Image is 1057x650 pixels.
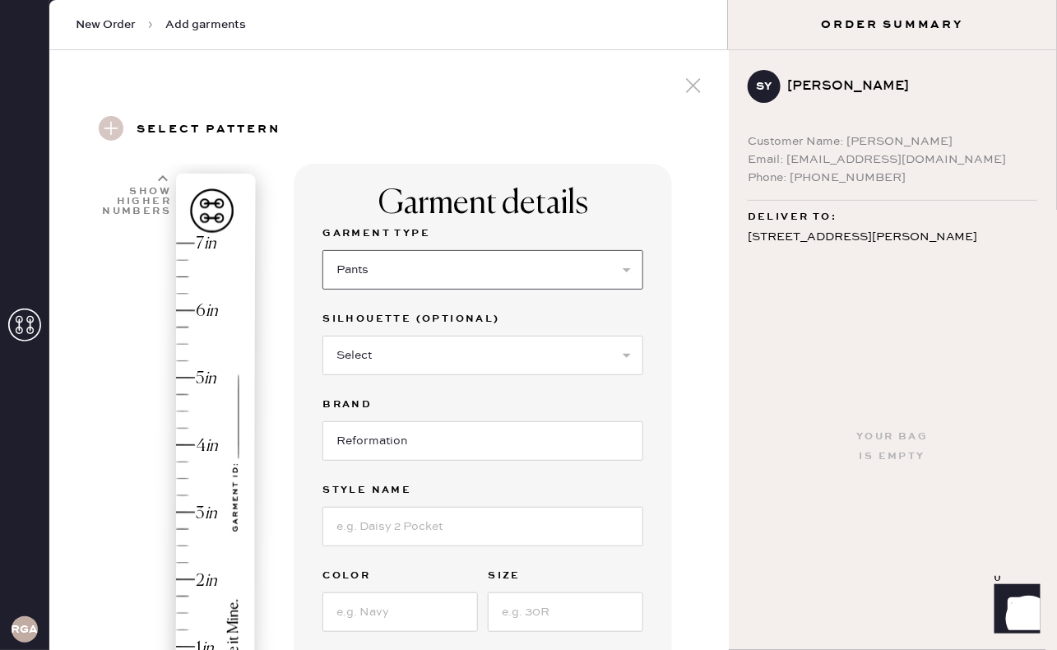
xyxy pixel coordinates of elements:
input: e.g. Navy [322,592,478,632]
input: Brand name [322,421,643,461]
div: Phone: [PHONE_NUMBER] [748,169,1037,187]
iframe: Front Chat [979,576,1050,647]
span: Add garments [165,16,246,33]
h3: SY [757,81,772,92]
label: Color [322,566,478,586]
div: Garment details [378,184,588,224]
div: Customer Name: [PERSON_NAME] [748,132,1037,151]
label: Style name [322,481,643,500]
h3: RGA [12,624,38,635]
label: Brand [322,395,643,415]
label: Garment Type [322,224,643,244]
span: Deliver to: [748,207,837,227]
input: e.g. 30R [488,592,643,632]
div: in [204,233,216,255]
div: Email: [EMAIL_ADDRESS][DOMAIN_NAME] [748,151,1037,169]
h3: Order Summary [728,16,1057,33]
span: New Order [76,16,136,33]
div: [STREET_ADDRESS][PERSON_NAME] Apt 1032 [US_STATE] , DC 20008 [748,227,1037,290]
label: Silhouette (optional) [322,309,643,329]
div: Your bag is empty [856,427,928,467]
div: 7 [196,233,204,255]
h3: Select pattern [137,116,281,144]
div: [PERSON_NAME] [787,77,1024,96]
input: e.g. Daisy 2 Pocket [322,507,643,546]
div: Show higher numbers [100,187,171,216]
label: Size [488,566,643,586]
